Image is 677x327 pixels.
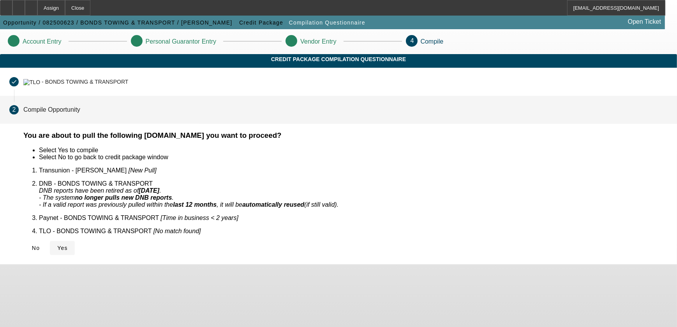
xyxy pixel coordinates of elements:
img: TLO [23,79,40,85]
p: Compile Opportunity [23,106,80,113]
p: Account Entry [23,38,62,45]
p: Personal Guarantor Entry [146,38,216,45]
i: [Time in business < 2 years] [160,214,238,221]
li: Select Yes to compile [39,147,668,154]
p: DNB - BONDS TOWING & TRANSPORT [39,180,668,208]
p: Paynet - BONDS TOWING & TRANSPORT [39,214,668,222]
strong: no longer pulls new DNB reports [75,194,172,201]
i: [No match found] [153,228,201,234]
button: Credit Package [237,16,285,30]
i: [New Pull] [129,167,157,174]
span: Compilation Questionnaire [289,19,365,26]
div: - BONDS TOWING & TRANSPORT [42,79,128,85]
span: Opportunity / 082500623 / BONDS TOWING & TRANSPORT / [PERSON_NAME] [3,19,233,26]
i: DNB reports have been retired as of . - The system . - If a valid report was previously pulled wi... [39,187,338,208]
button: Compilation Questionnaire [287,16,367,30]
span: 2 [12,106,16,113]
span: Yes [57,245,68,251]
mat-icon: done [11,79,17,85]
h3: You are about to pull the following [DOMAIN_NAME] you want to proceed? [23,131,668,140]
a: Open Ticket [625,15,664,28]
strong: [DATE] [139,187,159,194]
p: Vendor Entry [300,38,337,45]
p: Transunion - [PERSON_NAME] [39,167,668,174]
strong: automatically reused [242,201,304,208]
p: TLO - BONDS TOWING & TRANSPORT [39,228,668,235]
strong: last 12 months [173,201,217,208]
button: Yes [50,241,75,255]
span: 4 [411,37,414,44]
span: Credit Package [239,19,283,26]
button: No [23,241,48,255]
p: Compile [421,38,444,45]
li: Select No to go back to credit package window [39,154,668,161]
span: Credit Package Compilation Questionnaire [6,56,671,62]
span: No [32,245,40,251]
